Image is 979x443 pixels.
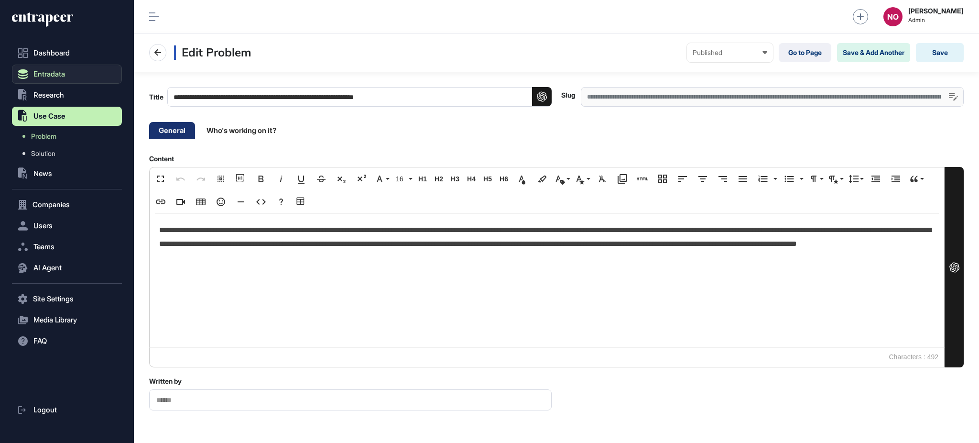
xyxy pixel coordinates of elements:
[533,169,551,188] button: Background Color
[480,175,495,183] span: H5
[573,169,591,188] button: Inline Style
[33,70,65,78] span: Entradata
[694,169,712,188] button: Align Center
[149,377,182,385] label: Written by
[12,195,122,214] button: Companies
[33,406,57,414] span: Logout
[192,169,210,188] button: Redo (Ctrl+Shift+Z)
[252,192,270,211] button: Code View
[415,169,430,188] button: H1
[31,150,55,157] span: Solution
[197,122,286,139] li: Who's working on it?
[12,164,122,183] button: News
[149,87,552,107] label: Title
[152,192,170,211] button: Insert Link (Ctrl+K)
[754,169,772,188] button: Ordered List
[152,169,170,188] button: Fullscreen
[33,201,70,209] span: Companies
[593,169,611,188] button: Clear Formatting
[192,192,210,211] button: Insert Table
[867,169,885,188] button: Decrease Indent (Ctrl+[)
[33,91,64,99] span: Research
[33,222,53,230] span: Users
[432,169,446,188] button: H2
[674,169,692,188] button: Align Left
[553,169,571,188] button: Inline Class
[837,43,910,62] button: Save & Add Another
[847,169,865,188] button: Line Height
[448,169,462,188] button: H3
[17,128,122,145] a: Problem
[907,169,925,188] button: Quote
[272,169,290,188] button: Italic (Ctrl+I)
[33,49,70,57] span: Dashboard
[12,237,122,256] button: Teams
[464,169,479,188] button: H4
[797,169,805,188] button: Unordered List
[916,43,964,62] button: Save
[497,169,511,188] button: H6
[149,122,195,139] li: General
[415,175,430,183] span: H1
[232,169,250,188] button: Show blocks
[212,169,230,188] button: Select All
[33,337,47,345] span: FAQ
[448,175,462,183] span: H3
[464,175,479,183] span: H4
[780,169,798,188] button: Unordered List
[12,289,122,309] button: Site Settings
[693,49,767,56] div: Published
[272,192,290,211] button: Help (Ctrl+/)
[12,107,122,126] button: Use Case
[33,264,62,272] span: AI Agent
[734,169,752,188] button: Align Justify
[887,169,905,188] button: Increase Indent (Ctrl+])
[292,169,310,188] button: Underline (Ctrl+U)
[12,216,122,235] button: Users
[714,169,732,188] button: Align Right
[771,169,778,188] button: Ordered List
[352,169,370,188] button: Superscript
[31,133,56,140] span: Problem
[908,17,964,23] span: Admin
[883,7,903,26] button: NO
[212,192,230,211] button: Emoticons
[17,145,122,162] a: Solution
[33,170,52,177] span: News
[480,169,495,188] button: H5
[12,400,122,420] a: Logout
[908,7,964,15] strong: [PERSON_NAME]
[12,86,122,105] button: Research
[392,169,413,188] button: 16
[394,175,408,183] span: 16
[172,169,190,188] button: Undo (Ctrl+Z)
[232,192,250,211] button: Insert Horizontal Line
[372,169,391,188] button: Font Family
[33,243,54,251] span: Teams
[12,65,122,84] button: Entradata
[33,295,74,303] span: Site Settings
[432,175,446,183] span: H2
[12,258,122,277] button: AI Agent
[252,169,270,188] button: Bold (Ctrl+B)
[33,316,77,324] span: Media Library
[292,192,310,211] button: Table Builder
[613,169,631,188] button: Media Library
[174,45,251,60] h3: Edit Problem
[806,169,825,188] button: Paragraph Format
[497,175,511,183] span: H6
[12,44,122,63] a: Dashboard
[513,169,531,188] button: Text Color
[172,192,190,211] button: Insert Video
[633,169,652,188] button: Add HTML
[653,169,672,188] button: Responsive Layout
[561,91,575,99] label: Slug
[779,43,831,62] a: Go to Page
[149,155,174,163] label: Content
[33,112,65,120] span: Use Case
[12,332,122,351] button: FAQ
[12,310,122,330] button: Media Library
[167,87,552,107] input: Title
[827,169,845,188] button: Paragraph Style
